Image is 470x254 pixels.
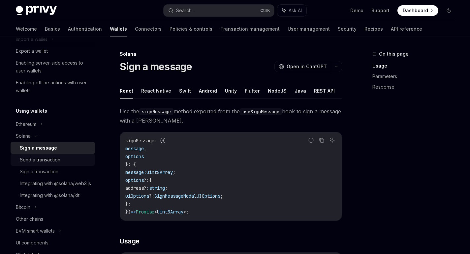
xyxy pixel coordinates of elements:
div: Send a transaction [20,156,60,164]
h1: Sign a message [120,61,192,72]
span: < [154,209,157,215]
a: Enabling server-side access to user wallets [11,57,95,77]
span: On this page [379,50,409,58]
button: React Native [141,83,171,99]
a: Sign a transaction [11,166,95,178]
a: Basics [45,21,60,37]
span: ; [173,169,175,175]
button: Android [199,83,217,99]
span: options [125,154,144,159]
img: dark logo [16,6,57,15]
span: signMessage [125,138,154,144]
span: message [125,146,144,152]
button: Toggle dark mode [444,5,454,16]
a: Other chains [11,213,95,225]
span: SignMessageModalUIOptions [154,193,220,199]
div: Integrating with @solana/web3.js [20,180,91,187]
code: useSignMessage [240,108,282,115]
span: => [131,209,136,215]
span: Promise [136,209,154,215]
a: Send a transaction [11,154,95,166]
a: Demo [350,7,363,14]
a: Recipes [364,21,383,37]
span: Dashboard [403,7,428,14]
a: Welcome [16,21,37,37]
a: API reference [391,21,422,37]
span: ; [165,185,168,191]
a: Enabling offline actions with user wallets [11,77,95,97]
a: Integrating with @solana/kit [11,189,95,201]
div: Solana [16,132,31,140]
span: ?: [149,193,154,199]
span: string [149,185,165,191]
a: Parameters [372,71,459,82]
span: Uint8Array [146,169,173,175]
code: signMessage [139,108,173,115]
button: Ask AI [277,5,306,16]
a: Integrating with @solana/web3.js [11,178,95,189]
span: : [146,185,149,191]
span: Usage [120,237,140,246]
div: Ethereum [16,120,36,128]
span: Use the method exported from the hook to sign a message with a [PERSON_NAME]. [120,107,342,125]
button: Swift [179,83,191,99]
button: Ask AI [328,136,336,145]
span: address? [125,185,146,191]
button: Open in ChatGPT [274,61,331,72]
a: User management [288,21,330,37]
div: Bitcoin [16,203,30,211]
span: Ask AI [289,7,302,14]
div: Enabling server-side access to user wallets [16,59,91,75]
span: ?: [144,177,149,183]
span: uiOptions [125,193,149,199]
span: > [183,209,186,215]
div: Other chains [16,215,43,223]
div: Sign a transaction [20,168,58,176]
span: Uint8Array [157,209,183,215]
a: Policies & controls [170,21,212,37]
div: Enabling offline actions with user wallets [16,79,91,95]
span: ; [186,209,189,215]
button: Java [295,83,306,99]
a: Authentication [68,21,102,37]
span: }; [125,201,131,207]
a: Response [372,82,459,92]
a: Support [371,7,390,14]
span: { [149,177,152,183]
a: Wallets [110,21,127,37]
div: Integrating with @solana/kit [20,191,79,199]
a: Transaction management [220,21,280,37]
span: Ctrl K [260,8,270,13]
span: , [144,146,146,152]
span: }: { [125,161,136,167]
button: React [120,83,133,99]
span: Open in ChatGPT [287,63,327,70]
span: }) [125,209,131,215]
button: NodeJS [268,83,287,99]
h5: Using wallets [16,107,47,115]
div: Search... [176,7,195,14]
button: Unity [225,83,237,99]
a: Dashboard [397,5,438,16]
div: Solana [120,51,342,57]
div: Sign a message [20,144,57,152]
span: message: [125,169,146,175]
span: ; [220,193,223,199]
div: EVM smart wallets [16,227,55,235]
button: Search...CtrlK [164,5,274,16]
a: Export a wallet [11,45,95,57]
button: REST API [314,83,335,99]
span: options [125,177,144,183]
a: Usage [372,61,459,71]
button: Flutter [245,83,260,99]
button: Report incorrect code [307,136,315,145]
span: : ({ [154,138,165,144]
a: Security [338,21,357,37]
a: Connectors [135,21,162,37]
a: Sign a message [11,142,95,154]
button: Copy the contents from the code block [317,136,326,145]
a: UI components [11,237,95,249]
div: Export a wallet [16,47,48,55]
div: UI components [16,239,48,247]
